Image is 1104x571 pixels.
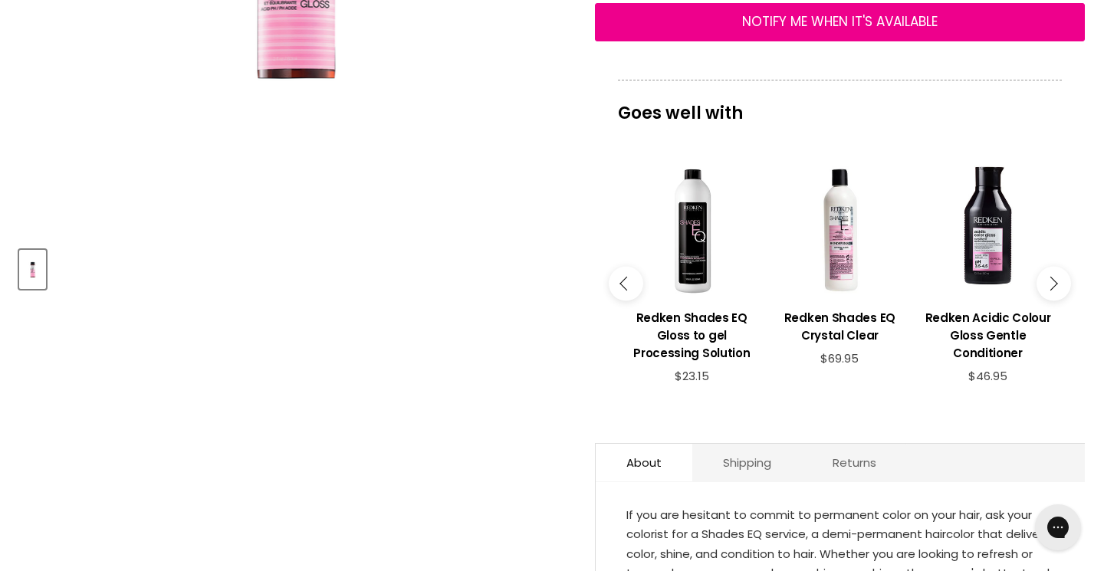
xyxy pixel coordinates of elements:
img: Redken Shades EQ Gloss [21,251,44,287]
a: Shipping [692,444,802,481]
button: Redken Shades EQ Gloss [19,250,46,289]
a: View product:Redken Shades EQ Gloss to gel Processing Solution [626,297,758,369]
a: Returns [802,444,907,481]
h3: Redken Acidic Colour Gloss Gentle Conditioner [922,309,1054,362]
a: About [596,444,692,481]
span: $69.95 [820,350,859,366]
div: Product thumbnails [17,245,570,289]
a: View product:Redken Acidic Colour Gloss Gentle Conditioner [922,297,1054,369]
p: Goes well with [618,80,1062,130]
button: NOTIFY ME WHEN IT'S AVAILABLE [595,3,1085,41]
span: $46.95 [968,368,1007,384]
h3: Redken Shades EQ Crystal Clear [774,309,906,344]
iframe: Gorgias live chat messenger [1027,499,1089,556]
span: $23.15 [675,368,709,384]
h3: Redken Shades EQ Gloss to gel Processing Solution [626,309,758,362]
a: View product:Redken Shades EQ Crystal Clear [774,297,906,352]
